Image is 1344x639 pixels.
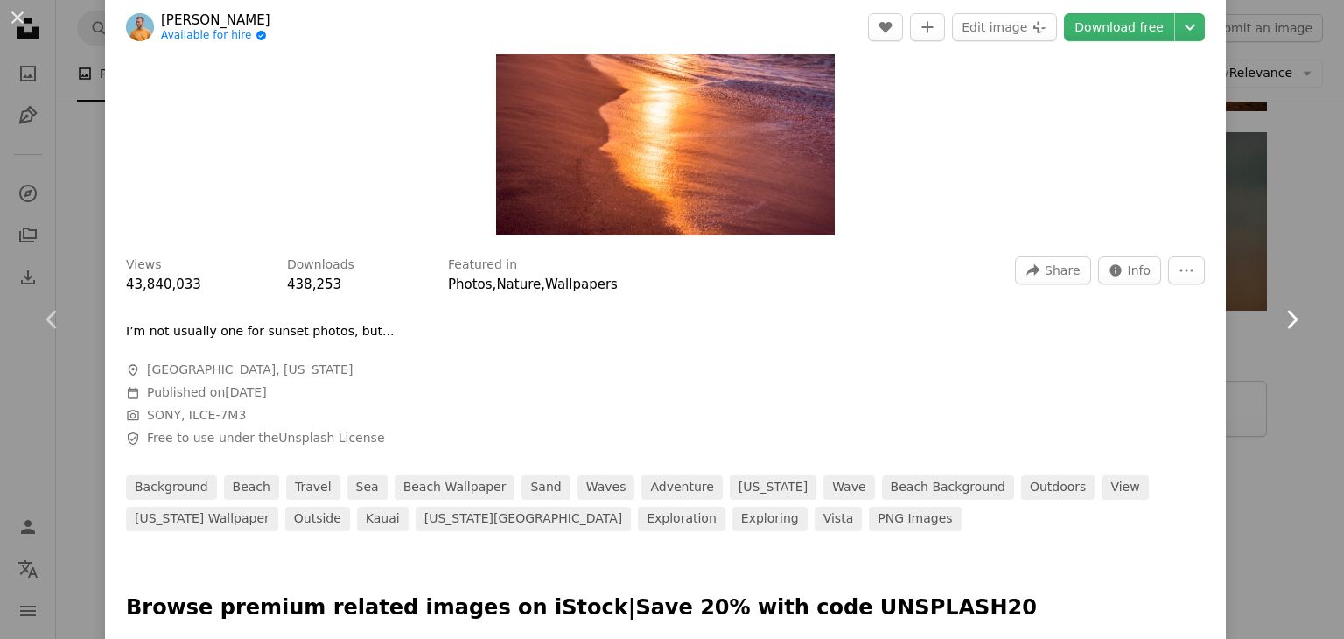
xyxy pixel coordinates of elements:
[910,13,945,41] button: Add to Collection
[493,277,497,292] span: ,
[126,277,201,292] span: 43,840,033
[147,430,385,447] span: Free to use under the
[868,13,903,41] button: Like
[147,385,267,399] span: Published on
[1098,256,1162,284] button: Stats about this image
[541,277,545,292] span: ,
[882,475,1014,500] a: beach background
[278,431,384,445] a: Unsplash License
[730,475,816,500] a: [US_STATE]
[1064,13,1174,41] a: Download free
[869,507,961,531] a: PNG images
[448,277,493,292] a: Photos
[732,507,808,531] a: exploring
[287,277,341,292] span: 438,253
[287,256,354,274] h3: Downloads
[126,594,1205,622] p: Browse premium related images on iStock | Save 20% with code UNSPLASH20
[161,29,270,43] a: Available for hire
[147,362,353,379] span: [GEOGRAPHIC_DATA], [US_STATE]
[126,475,217,500] a: background
[952,13,1057,41] button: Edit image
[1015,256,1090,284] button: Share this image
[224,475,279,500] a: beach
[126,13,154,41] img: Go to Cristofer Maximilian's profile
[496,277,541,292] a: Nature
[448,256,517,274] h3: Featured in
[347,475,388,500] a: sea
[1021,475,1095,500] a: outdoors
[357,507,409,531] a: kauai
[1175,13,1205,41] button: Choose download size
[126,323,394,341] p: I’m not usually one for sunset photos, but...
[1102,475,1148,500] a: view
[545,277,618,292] a: Wallpapers
[641,475,722,500] a: adventure
[1168,256,1205,284] button: More Actions
[577,475,635,500] a: waves
[815,507,863,531] a: vista
[286,475,340,500] a: travel
[416,507,631,531] a: [US_STATE][GEOGRAPHIC_DATA]
[1239,235,1344,404] a: Next
[285,507,350,531] a: outside
[638,507,725,531] a: exploration
[395,475,515,500] a: beach wallpaper
[126,507,278,531] a: [US_STATE] wallpaper
[823,475,874,500] a: wave
[147,407,246,425] button: SONY, ILCE-7M3
[126,256,162,274] h3: Views
[1128,257,1151,284] span: Info
[1045,257,1080,284] span: Share
[225,385,266,399] time: June 3, 2019 at 12:47:35 AM GMT+8
[161,11,270,29] a: [PERSON_NAME]
[521,475,570,500] a: sand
